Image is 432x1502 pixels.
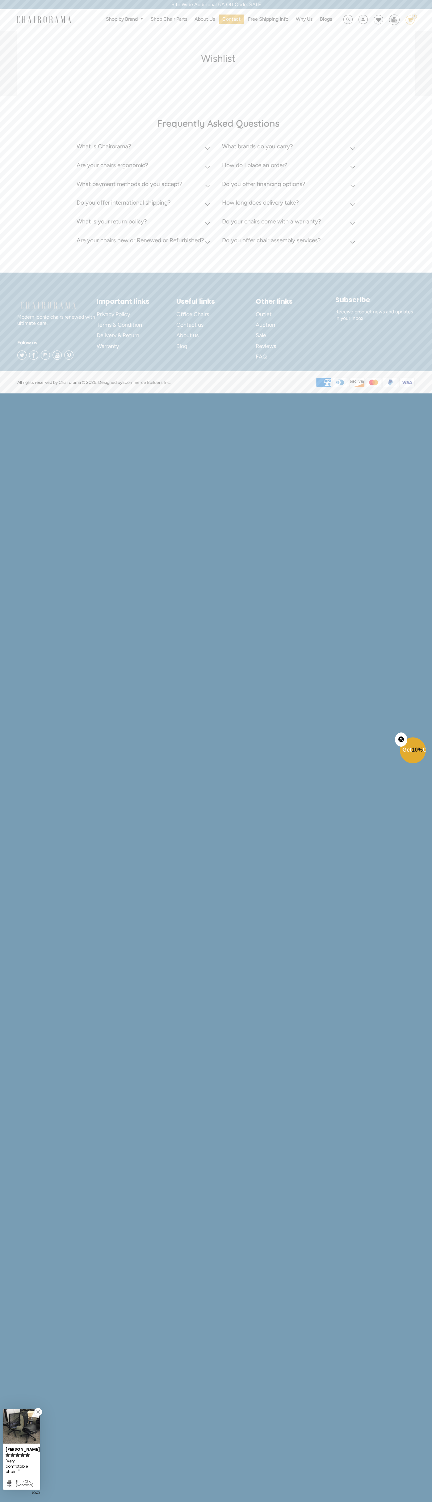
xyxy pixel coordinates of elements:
[195,16,215,23] span: About Us
[256,311,272,318] span: Outlet
[97,321,142,329] span: Terms & Condition
[103,15,146,24] a: Shop by Brand
[296,16,312,23] span: Why Us
[222,237,321,244] h2: Do you offer chair assembly services?
[77,237,204,244] h2: Are your chairs new or Renewed or Refurbished?
[97,343,119,350] span: Warranty
[335,309,415,322] p: Receive product news and updates in your inbox
[400,738,426,764] div: Get10%OffClose teaser
[97,311,130,318] span: Privacy Policy
[6,1458,38,1475] div: Very comfotable chair...
[176,309,256,320] a: Office Chairs
[293,15,316,24] a: Why Us
[256,351,335,362] a: FAQ
[17,379,171,386] div: All rights reserved by Chairorama © 2025. Designed by
[17,300,79,311] img: chairorama
[176,321,203,329] span: Contact us
[245,15,291,24] a: Free Shipping Info
[13,15,75,26] img: chairorama
[389,15,399,24] img: WhatsApp_Image_2024-07-12_at_16.23.01.webp
[97,309,176,320] a: Privacy Policy
[77,218,147,225] h2: What is your return policy?
[77,143,131,150] h2: What is Chairorama?
[401,15,415,25] a: 1
[77,199,171,206] h2: Do you offer international shipping?
[256,332,266,339] span: Sale
[176,343,187,350] span: Blog
[222,16,241,23] span: Contact
[176,341,256,351] a: Blog
[176,332,199,339] span: About us
[222,232,358,251] summary: Do you offer chair assembly services?
[222,138,358,157] summary: What brands do you carry?
[335,296,415,304] h2: Subscribe
[256,343,276,350] span: Reviews
[25,1453,30,1457] svg: rating icon full
[402,747,431,753] span: Get Off
[256,341,335,351] a: Reviews
[101,15,337,26] nav: DesktopNavigation
[222,199,299,206] h2: How long does delivery take?
[77,214,212,232] summary: What is your return policy?
[317,15,335,24] a: Blogs
[222,214,358,232] summary: Do your chairs come with a warranty?
[222,176,358,195] summary: Do you offer financing options?
[176,311,209,318] span: Office Chairs
[222,195,358,214] summary: How long does delivery take?
[77,162,148,169] h2: Are your chairs ergonomic?
[176,297,256,306] h2: Useful links
[256,330,335,341] a: Sale
[395,732,407,747] button: Close teaser
[320,16,332,23] span: Blogs
[77,176,212,195] summary: What payment methods do you accept?
[222,157,358,176] summary: How do I place an order?
[6,1453,10,1457] svg: rating icon full
[222,180,305,188] h2: Do you offer financing options?
[6,1445,38,1452] div: [PERSON_NAME]
[256,309,335,320] a: Outlet
[256,320,335,330] a: Auction
[219,15,244,24] a: Contact
[176,320,256,330] a: Contact us
[97,297,176,306] h2: Important links
[20,1453,25,1457] svg: rating icon full
[97,320,176,330] a: Terms & Condition
[77,232,212,251] summary: Are your chairs new or Renewed or Refurbished?
[97,341,176,351] a: Warranty
[10,1453,15,1457] svg: rating icon full
[77,195,212,214] summary: Do you offer international shipping?
[77,138,212,157] summary: What is Chairorama?
[191,15,218,24] a: About Us
[17,339,97,346] h4: Folow us
[88,53,348,64] h1: Wishlist
[256,353,267,360] span: FAQ
[222,162,287,169] h2: How do I place an order?
[97,332,139,339] span: Delivery & Return
[97,330,176,341] a: Delivery & Return
[222,143,293,150] h2: What brands do you carry?
[77,157,212,176] summary: Are your chairs ergonomic?
[222,218,321,225] h2: Do your chairs come with a warranty?
[176,330,256,341] a: About us
[15,1453,20,1457] svg: rating icon full
[77,180,182,188] h2: What payment methods do you accept?
[248,16,288,23] span: Free Shipping Info
[412,14,417,19] div: 1
[256,297,335,306] h2: Other links
[256,321,275,329] span: Auction
[77,117,360,129] h2: Frequently Asked Questions
[412,747,423,753] span: 10%
[122,380,171,385] a: Ecommerce Builders Inc.
[148,15,190,24] a: Shop Chair Parts
[3,1409,40,1444] img: Siobhan C. review of Think Chair (Renewed) | Grey
[151,16,187,23] span: Shop Chair Parts
[16,1480,38,1487] div: Think Chair (Renewed) | Grey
